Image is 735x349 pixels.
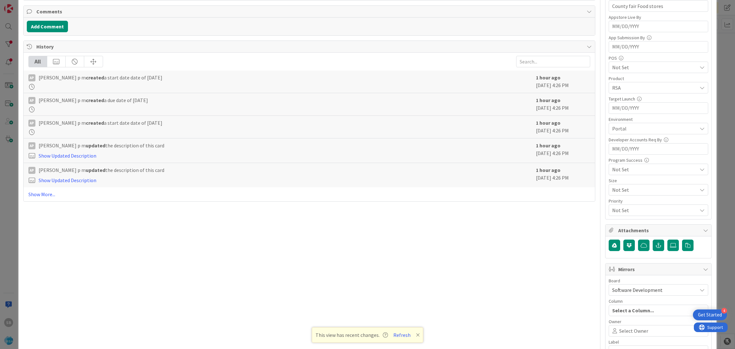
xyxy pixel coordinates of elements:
b: updated [86,142,105,149]
span: Attachments [618,226,700,234]
span: This view has recent changes. [316,331,388,339]
input: MM/DD/YYYY [612,103,705,114]
b: 1 hour ago [536,142,561,149]
div: POS [609,56,708,60]
span: Not Set [612,206,694,215]
span: Not Set [612,166,697,173]
span: Owner [609,319,621,324]
span: Software Development [612,287,663,293]
button: Refresh [391,331,413,339]
div: Priority [609,199,708,203]
span: [PERSON_NAME] p m a start date date of [DATE] [39,74,162,81]
a: Show Updated Description [39,152,96,159]
span: Not Set [612,185,694,194]
span: Mirrors [618,265,700,273]
a: Show More... [28,190,590,198]
input: MM/DD/YYYY [612,144,705,154]
span: Board [609,278,620,283]
div: Ap [28,120,35,127]
div: Program Success [609,158,708,162]
div: [DATE] 4:26 PM [536,166,590,184]
div: [DATE] 4:26 PM [536,96,590,112]
div: [DATE] 4:26 PM [536,142,590,160]
div: 4 [721,308,727,314]
div: Target Launch [609,97,708,101]
span: [PERSON_NAME] p m the description of this card [39,142,164,149]
input: MM/DD/YYYY [612,41,705,52]
div: Ap [28,167,35,174]
input: MM/DD/YYYY [612,21,705,32]
span: History [36,43,584,50]
div: Appstore Live By [609,15,708,19]
span: RSA [612,84,697,92]
div: Open Get Started checklist, remaining modules: 4 [693,309,727,320]
div: Developer Accounts Req By [609,137,708,142]
div: Ap [28,74,35,81]
span: Label [609,340,619,344]
button: Select a Column... [609,305,708,316]
span: Select a Column... [612,306,654,315]
span: Support [13,1,29,9]
b: updated [86,167,105,173]
input: Search... [516,56,590,67]
div: [DATE] 4:26 PM [536,74,590,90]
div: App Submission By [609,35,708,40]
button: Add Comment [27,21,68,32]
a: Show Updated Description [39,177,96,183]
span: Portal [612,125,697,132]
div: [DATE] 4:26 PM [536,119,590,135]
b: 1 hour ago [536,167,561,173]
b: 1 hour ago [536,74,561,81]
div: Get Started [698,312,722,318]
span: Column [609,299,623,303]
span: [PERSON_NAME] p m a start date date of [DATE] [39,119,162,127]
span: [PERSON_NAME] p m the description of this card [39,166,164,174]
div: Product [609,76,708,81]
span: Comments [36,8,584,15]
div: Size [609,178,708,183]
b: 1 hour ago [536,97,561,103]
b: created [86,74,104,81]
div: Ap [28,97,35,104]
div: All [29,56,47,67]
span: Not Set [612,63,697,71]
b: 1 hour ago [536,120,561,126]
span: [PERSON_NAME] p m a due date of [DATE] [39,96,148,104]
b: created [86,97,104,103]
div: Environment [609,117,708,122]
div: Ap [28,142,35,149]
span: Select Owner [619,327,648,335]
b: created [86,120,104,126]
